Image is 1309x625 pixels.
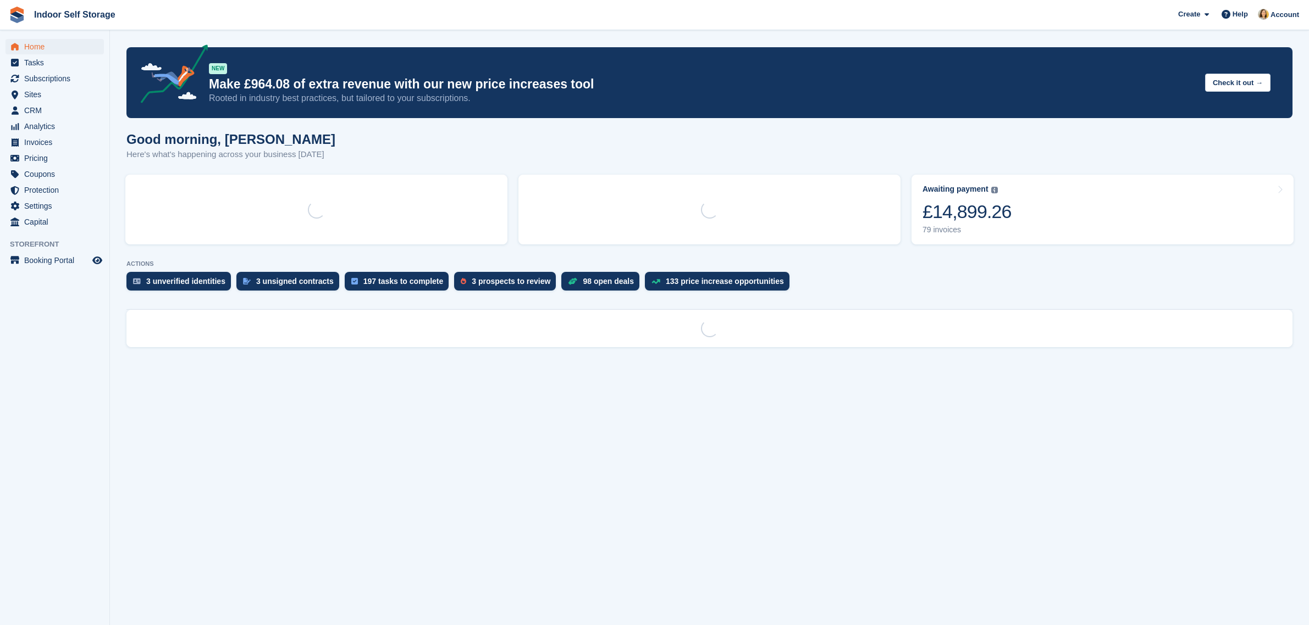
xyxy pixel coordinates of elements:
[5,87,104,102] a: menu
[24,103,90,118] span: CRM
[568,277,577,285] img: deal-1b604bf984904fb50ccaf53a9ad4b4a5d6e5aea283cecdc64d6e3604feb123c2.svg
[209,76,1196,92] p: Make £964.08 of extra revenue with our new price increases tool
[1205,74,1271,92] button: Check it out →
[5,182,104,198] a: menu
[131,44,208,107] img: price-adjustments-announcement-icon-8257ccfd72463d97f412b2fc003d46551f7dbcb40ab6d574587a9cd5c0d94...
[5,253,104,268] a: menu
[1271,9,1299,20] span: Account
[209,92,1196,104] p: Rooted in industry best practices, but tailored to your subscriptions.
[461,278,466,284] img: prospect-51fa495bee0391a8d652442698ab0144808aea92771e9ea1ae160a38d050c398.svg
[126,260,1293,267] p: ACTIONS
[923,200,1012,223] div: £14,899.26
[351,278,358,284] img: task-75834270c22a3079a89374b754ae025e5fb1db73e45f91037f5363f120a921f8.svg
[472,277,550,286] div: 3 prospects to review
[24,253,90,268] span: Booking Portal
[209,63,227,74] div: NEW
[1233,9,1248,20] span: Help
[923,225,1012,235] div: 79 invoices
[5,71,104,86] a: menu
[5,198,104,214] a: menu
[5,119,104,134] a: menu
[24,198,90,214] span: Settings
[146,277,225,286] div: 3 unverified identities
[912,175,1294,244] a: Awaiting payment £14,899.26 79 invoices
[923,185,988,194] div: Awaiting payment
[243,278,251,284] img: contract_signature_icon-13c848040528278c33f63329250d36e43548de30e8caae1d1a13099fd9432cc5.svg
[24,71,90,86] span: Subscriptions
[5,214,104,230] a: menu
[345,272,455,296] a: 197 tasks to complete
[24,150,90,166] span: Pricing
[24,39,90,54] span: Home
[991,187,998,193] img: icon-info-grey-7440780725fd019a000dd9b08b2336e03edf1995a4989e88bcd33f0948082b44.svg
[5,150,104,166] a: menu
[561,272,645,296] a: 98 open deals
[126,272,236,296] a: 3 unverified identities
[30,5,120,24] a: Indoor Self Storage
[1258,9,1269,20] img: Emma Higgins
[363,277,444,286] div: 197 tasks to complete
[5,166,104,182] a: menu
[24,166,90,182] span: Coupons
[24,119,90,134] span: Analytics
[5,55,104,70] a: menu
[651,279,660,284] img: price_increase_opportunities-93ffe204e8149a01c8c9dc8f82e8f89637d9d84a8eef4429ea346261dce0b2c0.svg
[5,135,104,150] a: menu
[24,214,90,230] span: Capital
[24,87,90,102] span: Sites
[9,7,25,23] img: stora-icon-8386f47178a22dfd0bd8f6a31ec36ba5ce8667c1dd55bd0f319d3a0aa187defe.svg
[1178,9,1200,20] span: Create
[5,103,104,118] a: menu
[24,182,90,198] span: Protection
[126,132,335,147] h1: Good morning, [PERSON_NAME]
[5,39,104,54] a: menu
[236,272,345,296] a: 3 unsigned contracts
[126,148,335,161] p: Here's what's happening across your business [DATE]
[666,277,784,286] div: 133 price increase opportunities
[454,272,561,296] a: 3 prospects to review
[645,272,795,296] a: 133 price increase opportunities
[256,277,334,286] div: 3 unsigned contracts
[10,239,109,250] span: Storefront
[133,278,141,284] img: verify_identity-adf6edd0f0f0b5bbfe63781bf79b02c33cf7c696d77639b501bdc392416b5a36.svg
[24,135,90,150] span: Invoices
[91,254,104,267] a: Preview store
[583,277,634,286] div: 98 open deals
[24,55,90,70] span: Tasks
